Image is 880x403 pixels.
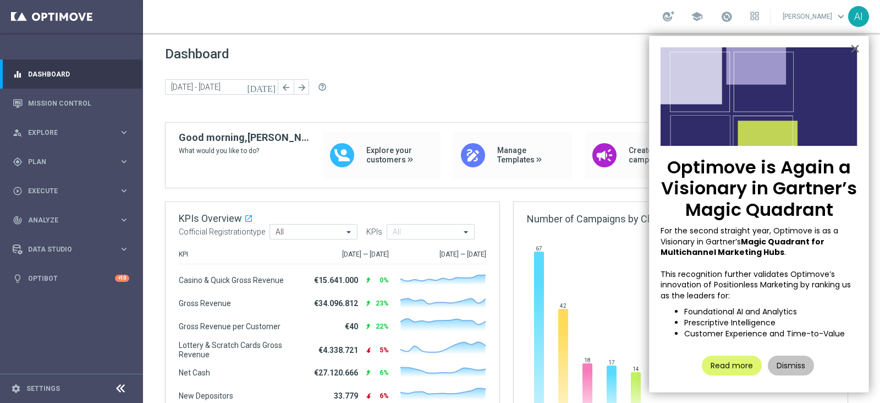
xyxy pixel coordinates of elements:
[13,89,129,118] div: Mission Control
[661,225,840,247] span: For the second straight year, Optimove is as a Visionary in Gartner’s
[119,127,129,138] i: keyboard_arrow_right
[28,264,115,293] a: Optibot
[13,215,119,225] div: Analyze
[13,244,119,254] div: Data Studio
[13,274,23,284] i: lightbulb
[28,59,129,89] a: Dashboard
[13,157,23,167] i: gps_fixed
[13,215,23,225] i: track_changes
[28,159,119,165] span: Plan
[848,6,869,27] div: AI
[11,384,21,394] i: settings
[13,128,119,138] div: Explore
[835,10,847,23] span: keyboard_arrow_down
[28,217,119,224] span: Analyze
[13,128,23,138] i: person_search
[28,89,129,118] a: Mission Control
[13,186,119,196] div: Execute
[119,156,129,167] i: keyboard_arrow_right
[28,129,119,136] span: Explore
[13,59,129,89] div: Dashboard
[119,186,129,196] i: keyboard_arrow_right
[13,186,23,196] i: play_circle_outline
[684,318,857,329] li: Prescriptive Intelligence
[661,269,857,302] p: This recognition further validates Optimove’s innovation of Positionless Marketing by ranking us ...
[702,356,762,375] button: Read more
[691,10,703,23] span: school
[28,246,119,253] span: Data Studio
[13,264,129,293] div: Optibot
[26,385,60,392] a: Settings
[28,188,119,194] span: Execute
[850,40,860,57] button: Close
[661,157,857,220] p: Optimove is Again a Visionary in Gartner’s Magic Quadrant
[784,247,786,258] span: .
[684,307,857,318] li: Foundational AI and Analytics
[13,157,119,167] div: Plan
[119,215,129,225] i: keyboard_arrow_right
[119,244,129,254] i: keyboard_arrow_right
[115,275,129,282] div: +10
[661,236,826,258] strong: Magic Quadrant for Multichannel Marketing Hubs
[13,69,23,79] i: equalizer
[684,329,857,340] li: Customer Experience and Time-to-Value
[768,356,814,375] button: Dismiss
[782,8,848,25] a: [PERSON_NAME]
